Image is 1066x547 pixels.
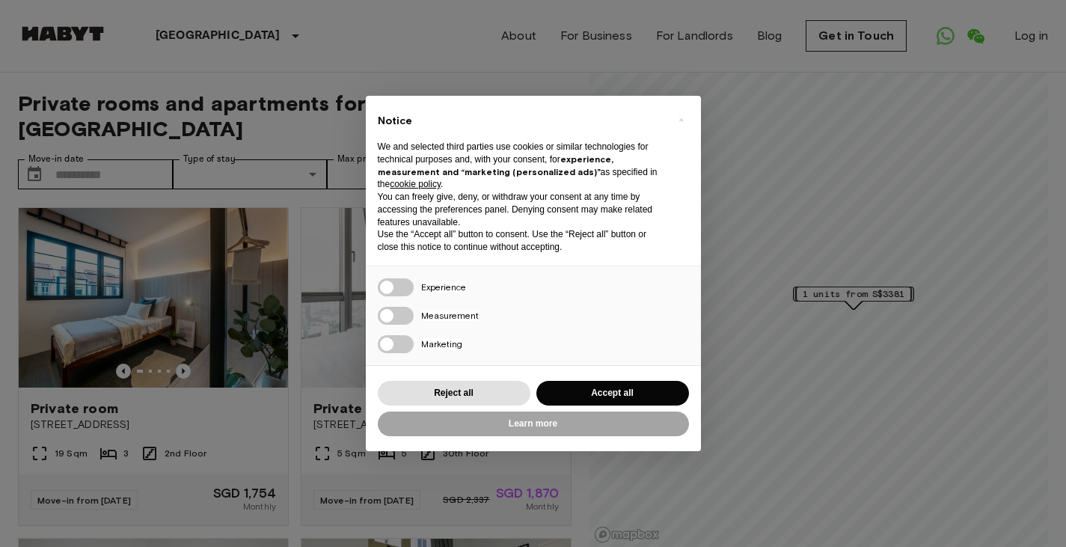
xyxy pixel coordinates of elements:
span: × [678,111,684,129]
button: Close this notice [670,108,693,132]
button: Learn more [378,412,689,436]
strong: experience, measurement and “marketing (personalized ads)” [378,153,613,177]
p: We and selected third parties use cookies or similar technologies for technical purposes and, wit... [378,141,665,191]
p: Use the “Accept all” button to consent. Use the “Reject all” button or close this notice to conti... [378,228,665,254]
span: Experience [421,281,466,293]
p: You can freely give, deny, or withdraw your consent at any time by accessing the preferences pane... [378,191,665,228]
button: Accept all [536,381,689,406]
button: Reject all [378,381,530,406]
span: Measurement [421,310,479,321]
a: cookie policy [390,179,441,189]
span: Marketing [421,338,462,349]
h2: Notice [378,114,665,129]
